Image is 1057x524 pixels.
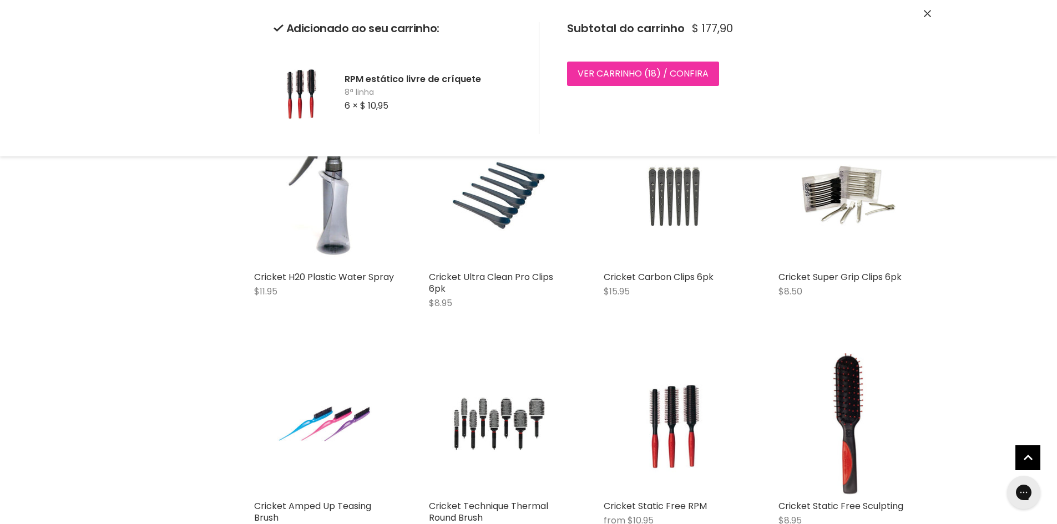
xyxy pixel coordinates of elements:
img: RPM estático livre de críquete [274,50,329,134]
font: 8ª linha [345,87,374,98]
iframe: Górgias chat ao vivo messenger [1002,472,1046,513]
img: Cricket Ultra Clean Pro Clips 6pk [452,124,547,266]
a: Cricket Super Grip Clips 6pk [778,124,920,266]
a: Cricket Carbon Clips 6pk [604,124,745,266]
img: Cricket H20 Plastic Water Spray [277,124,372,266]
a: Cricket Static Free Sculpting [778,500,903,512]
a: Cricket Technique Thermal Round Brush [429,353,570,495]
img: Cricket Amped Up Teasing Brush [277,353,372,495]
img: Cricket Technique Thermal Round Brush [452,353,546,495]
a: Cricket Ultra Clean Pro Clips 6pk [429,124,570,266]
a: Cricket Ultra Clean Pro Clips 6pk [429,271,553,295]
font: ) / Confira [656,67,709,80]
span: $11.95 [254,285,277,298]
font: Ver carrinho ( [578,67,648,80]
a: Cricket Technique Thermal Round Brush [429,500,548,524]
img: Cricket Carbon Clips 6pk [627,124,721,266]
a: Cricket Static Free Sculpting [778,353,920,495]
a: Ver carrinho (18) / Confira [567,62,719,86]
font: 18 [648,67,656,80]
a: Cricket Super Grip Clips 6pk [778,271,902,283]
span: $8.50 [778,285,802,298]
a: Cricket Amped Up Teasing Brush [254,353,396,495]
font: 6 × [345,99,358,112]
span: $8.95 [429,297,452,309]
font: Adicionado ao seu carrinho: [286,21,439,36]
img: Cricket Static Free RPM [627,353,721,495]
a: Cricket Amped Up Teasing Brush [254,500,371,524]
font: $ 10,95 [360,99,388,112]
img: Cricket Super Grip Clips 6pk [802,124,896,266]
font: RPM estático livre de críquete [345,73,481,85]
a: Cricket Static Free RPM [604,500,707,512]
a: Cricket H20 Plastic Water Spray [254,271,394,283]
span: $15.95 [604,285,630,298]
button: Fechar [924,8,931,20]
font: Subtotal do carrinho [567,21,685,36]
a: Cricket Static Free RPM [604,353,745,495]
a: Cricket H20 Plastic Water Spray [254,124,396,266]
font: $ 177,90 [692,21,733,36]
img: Cricket Static Free Sculpting [802,353,896,495]
a: Cricket Carbon Clips 6pk [604,271,714,283]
